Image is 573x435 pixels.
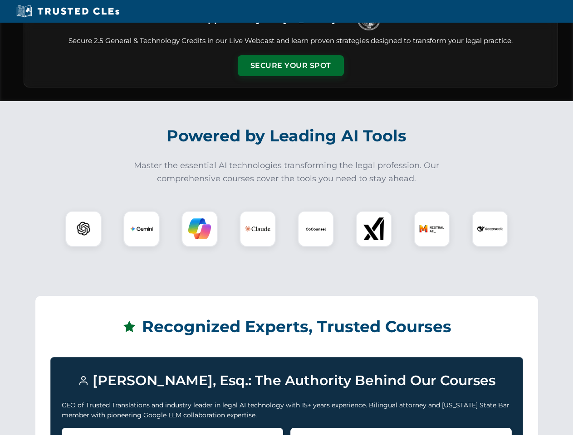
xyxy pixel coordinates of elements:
[50,311,523,343] h2: Recognized Experts, Trusted Courses
[298,211,334,247] div: CoCounsel
[238,55,344,76] button: Secure Your Spot
[188,217,211,240] img: Copilot Logo
[123,211,160,247] div: Gemini
[472,211,508,247] div: DeepSeek
[14,5,122,18] img: Trusted CLEs
[128,159,446,185] p: Master the essential AI technologies transforming the legal profession. Our comprehensive courses...
[35,120,538,152] h2: Powered by Leading AI Tools
[356,211,392,247] div: xAI
[362,217,385,240] img: xAI Logo
[414,211,450,247] div: Mistral AI
[240,211,276,247] div: Claude
[62,368,512,393] h3: [PERSON_NAME], Esq.: The Authority Behind Our Courses
[35,36,547,46] p: Secure 2.5 General & Technology Credits in our Live Webcast and learn proven strategies designed ...
[65,211,102,247] div: ChatGPT
[245,216,270,242] img: Claude Logo
[62,400,512,420] p: CEO of Trusted Translations and industry leader in legal AI technology with 15+ years experience....
[304,217,327,240] img: CoCounsel Logo
[181,211,218,247] div: Copilot
[130,217,153,240] img: Gemini Logo
[477,216,503,242] img: DeepSeek Logo
[419,216,445,242] img: Mistral AI Logo
[70,216,97,242] img: ChatGPT Logo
